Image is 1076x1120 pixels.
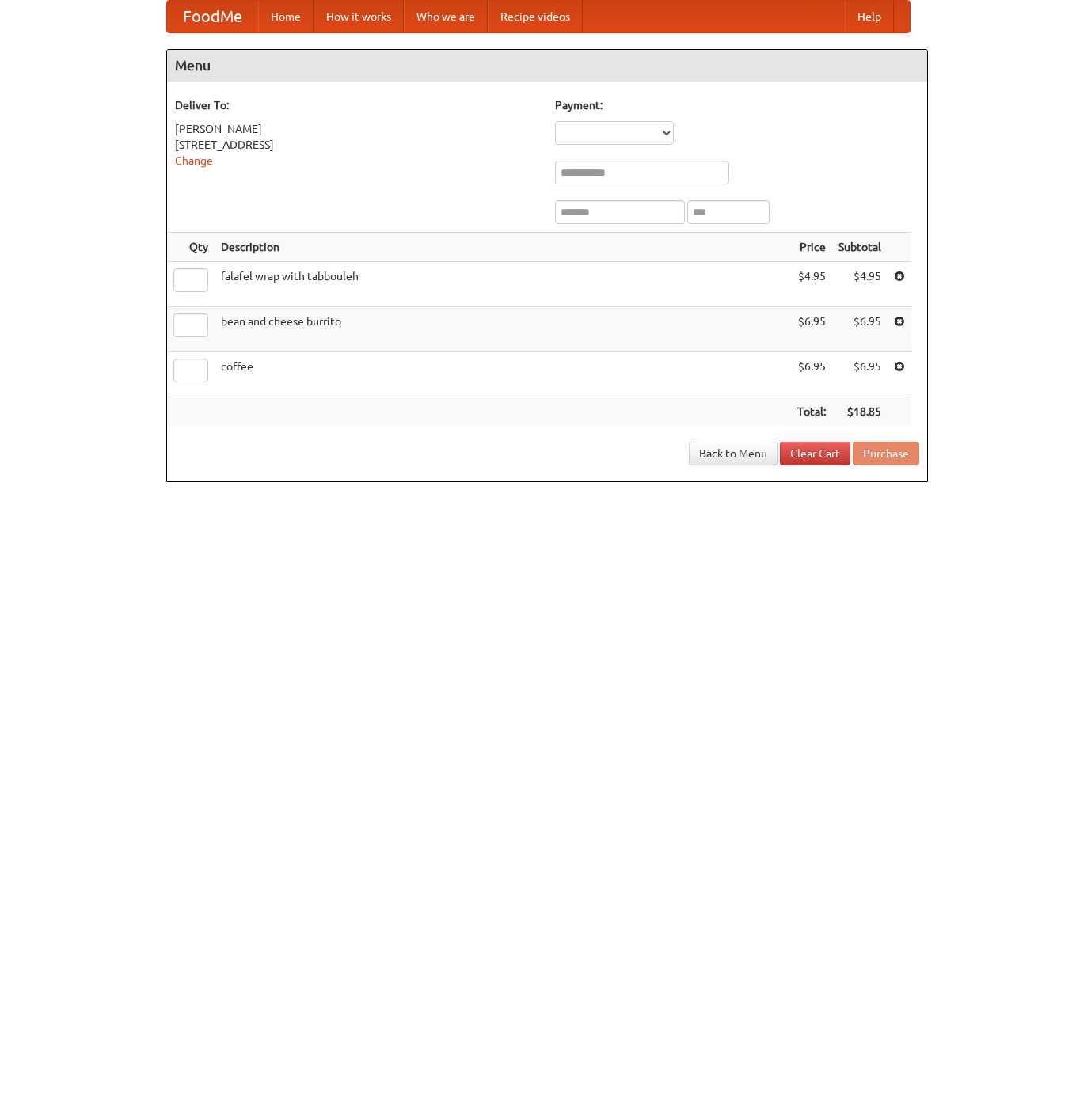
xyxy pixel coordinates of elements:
[175,121,539,137] div: [PERSON_NAME]
[175,97,539,113] h5: Deliver To:
[853,442,919,465] button: Purchase
[791,307,832,352] td: $6.95
[167,1,258,32] a: FoodMe
[175,154,213,167] a: Change
[215,262,791,307] td: falafel wrap with tabbouleh
[555,97,919,113] h5: Payment:
[404,1,488,32] a: Who we are
[689,442,778,465] a: Back to Menu
[791,262,832,307] td: $4.95
[488,1,583,32] a: Recipe videos
[167,233,215,262] th: Qty
[215,307,791,352] td: bean and cheese burrito
[215,233,791,262] th: Description
[780,442,850,465] a: Clear Cart
[832,233,888,262] th: Subtotal
[832,352,888,397] td: $6.95
[167,50,927,82] h4: Menu
[314,1,404,32] a: How it works
[215,352,791,397] td: coffee
[791,233,832,262] th: Price
[832,262,888,307] td: $4.95
[845,1,894,32] a: Help
[791,352,832,397] td: $6.95
[258,1,314,32] a: Home
[832,307,888,352] td: $6.95
[832,397,888,427] th: $18.85
[175,137,539,153] div: [STREET_ADDRESS]
[791,397,832,427] th: Total:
